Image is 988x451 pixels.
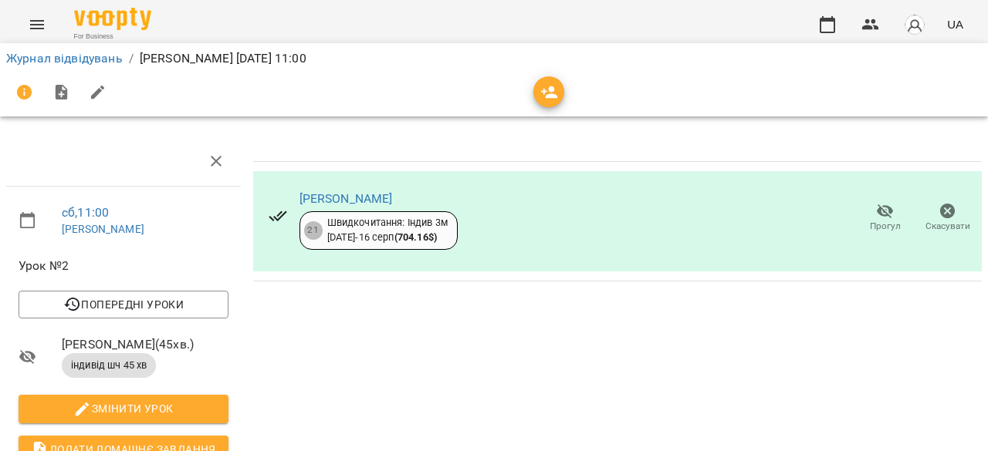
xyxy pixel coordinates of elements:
[904,14,925,35] img: avatar_s.png
[941,10,969,39] button: UA
[925,220,970,233] span: Скасувати
[62,358,156,372] span: індивід шч 45 хв
[62,205,109,220] a: сб , 11:00
[6,51,123,66] a: Журнал відвідувань
[916,197,979,240] button: Скасувати
[947,16,963,32] span: UA
[19,291,228,318] button: Попередні уроки
[19,6,56,43] button: Menu
[299,191,393,206] a: [PERSON_NAME]
[62,335,228,354] span: [PERSON_NAME] ( 45 хв. )
[6,49,982,68] nav: breadcrumb
[129,49,134,68] li: /
[19,257,228,275] span: Урок №2
[854,197,916,240] button: Прогул
[31,295,216,314] span: Попередні уроки
[327,216,448,244] div: Швидкочитання: Індив 3м [DATE] - 16 серп
[74,8,151,30] img: Voopty Logo
[304,221,323,240] div: 21
[31,399,216,418] span: Змінити урок
[74,32,151,42] span: For Business
[140,49,306,68] p: [PERSON_NAME] [DATE] 11:00
[870,220,901,233] span: Прогул
[62,223,144,235] a: [PERSON_NAME]
[394,231,437,243] b: ( 704.16 $ )
[19,395,228,422] button: Змінити урок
